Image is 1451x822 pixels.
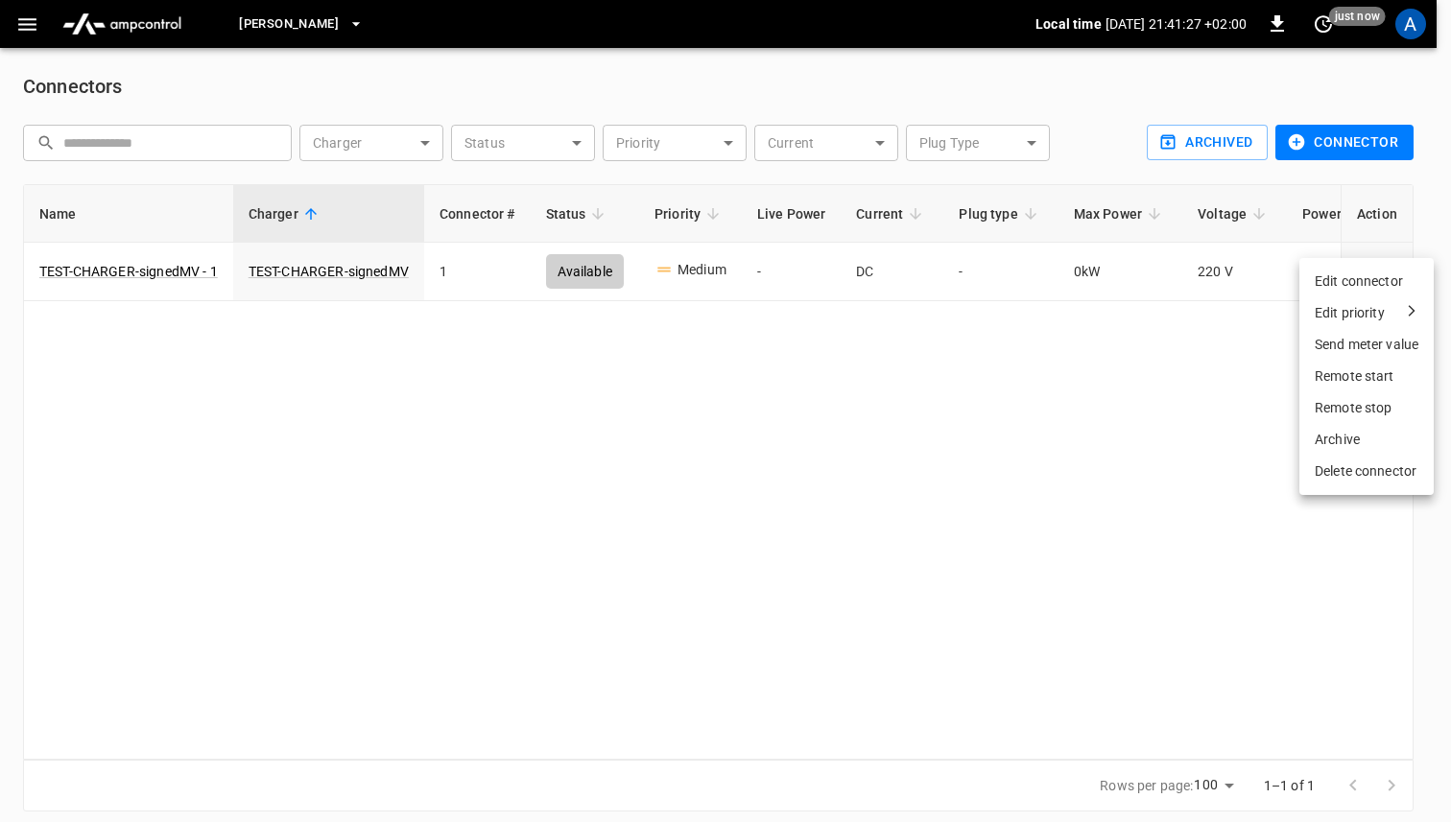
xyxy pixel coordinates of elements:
li: Edit connector [1299,266,1434,297]
li: Remote start [1299,361,1434,392]
li: Delete connector [1299,456,1434,487]
li: Send meter value [1299,329,1434,361]
div: Edit priority [1315,303,1385,323]
li: Remote stop [1299,392,1434,424]
li: Archive [1299,424,1434,456]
